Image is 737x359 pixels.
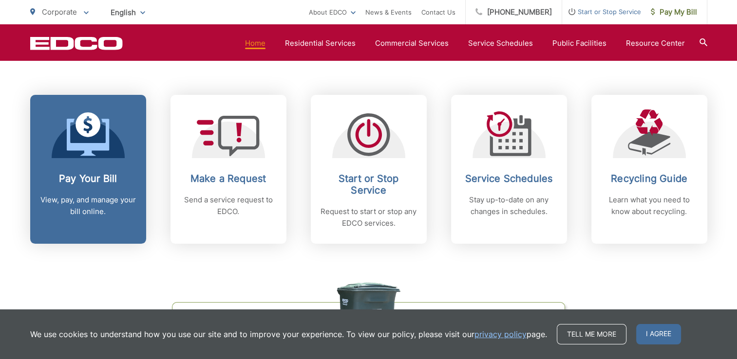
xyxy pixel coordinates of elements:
[40,194,136,217] p: View, pay, and manage your bill online.
[601,194,698,217] p: Learn what you need to know about recycling.
[461,194,557,217] p: Stay up-to-date on any changes in schedules.
[245,37,265,49] a: Home
[285,37,356,49] a: Residential Services
[30,36,123,50] a: EDCD logo. Return to the homepage.
[170,95,286,244] a: Make a Request Send a service request to EDCO.
[591,95,707,244] a: Recycling Guide Learn what you need to know about recycling.
[30,328,547,340] p: We use cookies to understand how you use our site and to improve your experience. To view our pol...
[365,6,412,18] a: News & Events
[40,173,136,184] h2: Pay Your Bill
[651,6,697,18] span: Pay My Bill
[375,37,449,49] a: Commercial Services
[626,37,685,49] a: Resource Center
[309,6,356,18] a: About EDCO
[180,173,277,184] h2: Make a Request
[30,95,146,244] a: Pay Your Bill View, pay, and manage your bill online.
[103,4,152,21] span: English
[421,6,455,18] a: Contact Us
[321,173,417,196] h2: Start or Stop Service
[42,7,77,17] span: Corporate
[636,324,681,344] span: I agree
[474,328,527,340] a: privacy policy
[601,173,698,184] h2: Recycling Guide
[180,194,277,217] p: Send a service request to EDCO.
[557,324,626,344] a: Tell me more
[468,37,533,49] a: Service Schedules
[461,173,557,184] h2: Service Schedules
[321,206,417,229] p: Request to start or stop any EDCO services.
[552,37,606,49] a: Public Facilities
[451,95,567,244] a: Service Schedules Stay up-to-date on any changes in schedules.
